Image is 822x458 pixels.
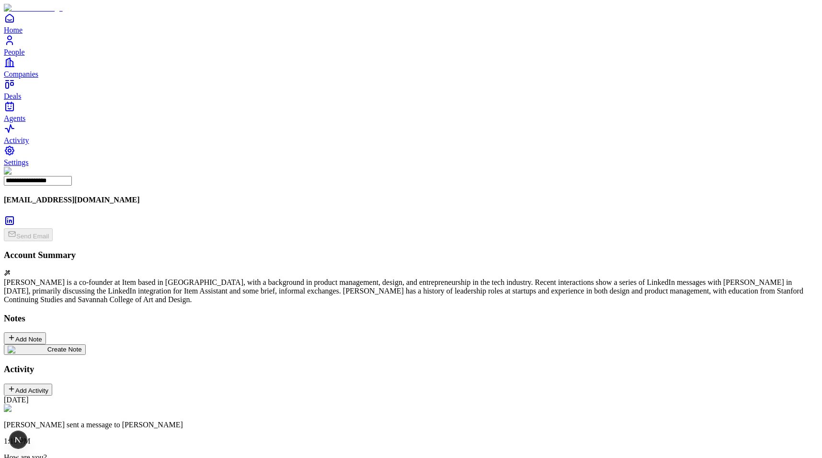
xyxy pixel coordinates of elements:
button: create noteCreate Note [4,344,86,355]
img: linkedin logo [4,404,52,413]
button: Add Activity [4,384,52,396]
div: [DATE] [4,396,818,404]
h4: [EMAIL_ADDRESS][DOMAIN_NAME] [4,196,818,204]
button: Send Email [4,228,53,241]
img: create note [8,346,47,353]
a: Activity [4,123,818,144]
h3: Notes [4,313,818,324]
span: Create Note [47,346,82,353]
span: Settings [4,158,29,166]
button: Add Note [4,332,46,344]
h3: Activity [4,364,818,375]
div: Add Note [8,334,42,343]
p: [PERSON_NAME] sent a message to [PERSON_NAME] [4,421,818,429]
img: Andres Santanilla [4,167,66,176]
a: People [4,35,818,56]
a: Settings [4,145,818,166]
span: People [4,48,25,56]
a: Companies [4,57,818,78]
a: Home [4,12,818,34]
h3: Account Summary [4,250,818,260]
a: Agents [4,101,818,122]
span: 1:15 PM [4,437,31,445]
div: [PERSON_NAME] is a co-founder at Item based in [GEOGRAPHIC_DATA], with a background in product ma... [4,278,818,304]
a: Deals [4,79,818,100]
img: Item Brain Logo [4,4,63,12]
span: Home [4,26,23,34]
span: Activity [4,136,29,144]
span: Deals [4,92,21,100]
span: Agents [4,114,25,122]
span: Companies [4,70,38,78]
